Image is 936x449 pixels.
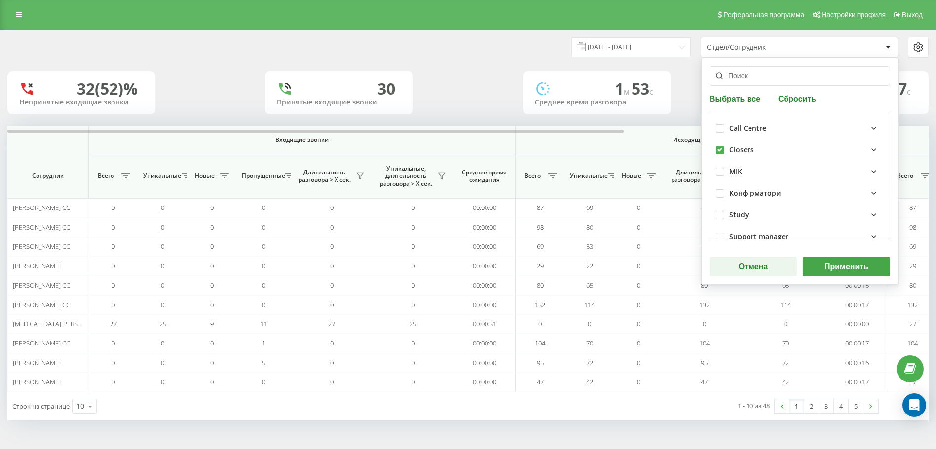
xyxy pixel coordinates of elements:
span: 0 [211,203,214,212]
span: Длительность разговора > Х сек. [669,169,725,184]
span: 114 [585,300,595,309]
div: 1 - 10 из 48 [738,401,770,411]
span: [PERSON_NAME] [13,261,61,270]
span: 98 [909,223,916,232]
span: 0 [262,203,266,212]
span: м [624,86,632,97]
span: 0 [211,223,214,232]
span: 0 [112,242,115,251]
span: Всего [893,172,918,180]
span: 42 [783,378,789,386]
span: 0 [637,242,641,251]
div: 10 [76,401,84,411]
span: Длительность разговора > Х сек. [296,169,353,184]
td: 00:00:17 [826,295,888,314]
span: 0 [412,223,415,232]
span: Реферальная программа [723,11,804,19]
span: [MEDICAL_DATA][PERSON_NAME] CC [13,319,118,328]
span: 114 [781,300,791,309]
span: 0 [211,378,214,386]
span: 27 [329,319,336,328]
button: Отмена [710,257,797,276]
span: 72 [783,358,789,367]
a: 2 [804,399,819,413]
span: 0 [330,281,334,290]
div: Study [729,211,749,219]
div: Open Intercom Messenger [902,393,926,417]
span: Пропущенные [242,172,282,180]
span: 104 [699,339,710,347]
span: Входящие звонки [114,136,489,144]
span: 69 [909,242,916,251]
span: 0 [262,378,266,386]
span: Строк на странице [12,402,70,411]
span: 0 [330,339,334,347]
span: 0 [161,339,165,347]
span: 0 [161,378,165,386]
span: 0 [637,261,641,270]
span: 27 [909,319,916,328]
span: 0 [112,281,115,290]
span: 0 [330,223,334,232]
span: 0 [412,358,415,367]
span: 0 [637,223,641,232]
div: Непринятые входящие звонки [19,98,144,106]
div: Call Centre [729,124,766,133]
span: 0 [112,203,115,212]
span: 0 [330,358,334,367]
span: 0 [412,281,415,290]
span: [PERSON_NAME] CC [13,300,70,309]
div: Конфірматори [729,189,781,198]
td: 00:00:00 [454,217,516,237]
span: Уникальные [570,172,605,180]
span: [PERSON_NAME] CC [13,339,70,347]
span: 65 [586,281,593,290]
span: 0 [161,223,165,232]
span: 0 [637,319,641,328]
span: 0 [784,319,787,328]
span: 95 [537,358,544,367]
span: 72 [586,358,593,367]
span: 132 [908,300,918,309]
span: 132 [535,300,546,309]
span: 25 [410,319,417,328]
a: 3 [819,399,834,413]
span: 0 [112,300,115,309]
span: 0 [161,203,165,212]
span: 80 [586,223,593,232]
td: 00:00:00 [454,353,516,373]
button: Сбросить [775,94,819,103]
span: 0 [412,300,415,309]
span: c [907,86,911,97]
span: 0 [161,358,165,367]
span: 0 [112,378,115,386]
span: 0 [412,242,415,251]
span: 0 [637,203,641,212]
span: 0 [637,339,641,347]
span: 95 [701,358,708,367]
span: 104 [908,339,918,347]
span: 0 [637,378,641,386]
span: Настройки профиля [822,11,886,19]
span: 53 [586,242,593,251]
span: Новые [192,172,217,180]
span: 104 [535,339,546,347]
td: 00:00:17 [826,373,888,392]
span: 0 [637,281,641,290]
span: 53 [632,78,653,99]
span: 0 [112,339,115,347]
span: [PERSON_NAME] CC [13,242,70,251]
span: 22 [586,261,593,270]
div: Принятые входящие звонки [277,98,401,106]
span: 0 [161,261,165,270]
span: 0 [330,378,334,386]
span: 47 [537,378,544,386]
td: 00:00:00 [454,334,516,353]
a: 4 [834,399,849,413]
span: 0 [211,281,214,290]
div: Support manager [729,233,788,241]
span: 0 [412,378,415,386]
span: 0 [262,281,266,290]
span: 0 [211,242,214,251]
span: 0 [262,242,266,251]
